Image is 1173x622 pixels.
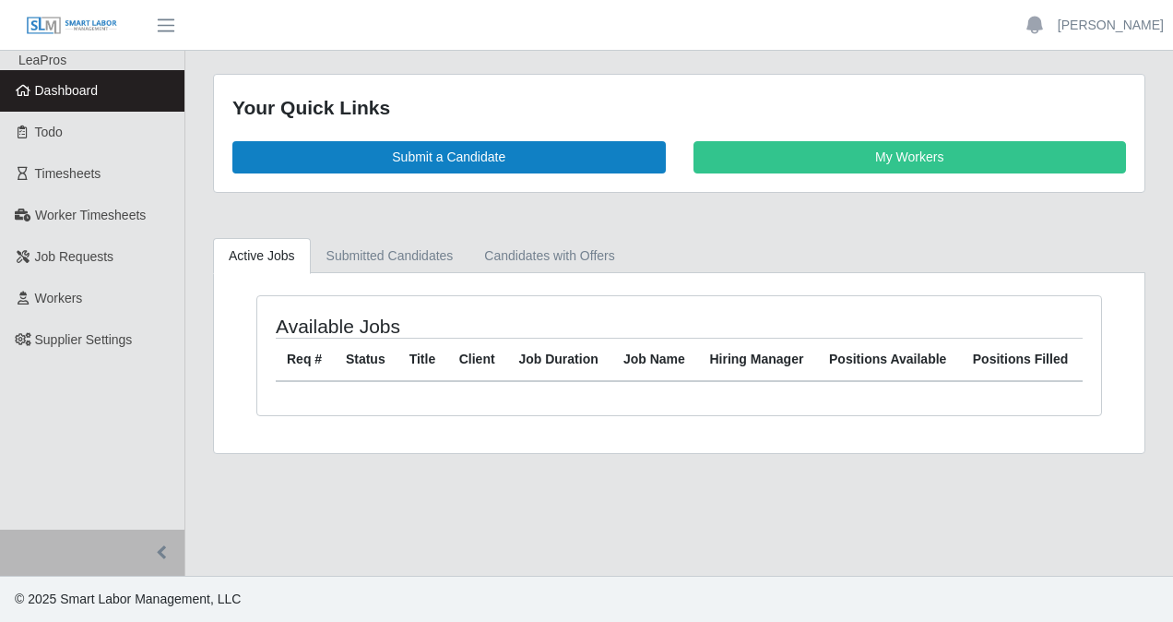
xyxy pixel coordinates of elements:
[232,93,1126,123] div: Your Quick Links
[276,315,596,338] h4: Available Jobs
[35,166,101,181] span: Timesheets
[35,332,133,347] span: Supplier Settings
[213,238,311,274] a: Active Jobs
[35,208,146,222] span: Worker Timesheets
[693,141,1127,173] a: My Workers
[232,141,666,173] a: Submit a Candidate
[818,338,962,381] th: Positions Available
[1058,16,1164,35] a: [PERSON_NAME]
[35,125,63,139] span: Todo
[612,338,699,381] th: Job Name
[15,592,241,606] span: © 2025 Smart Labor Management, LLC
[962,338,1083,381] th: Positions Filled
[698,338,818,381] th: Hiring Manager
[276,338,335,381] th: Req #
[507,338,612,381] th: Job Duration
[35,291,83,305] span: Workers
[26,16,118,36] img: SLM Logo
[35,83,99,98] span: Dashboard
[18,53,66,67] span: LeaPros
[398,338,448,381] th: Title
[311,238,469,274] a: Submitted Candidates
[448,338,508,381] th: Client
[335,338,398,381] th: Status
[468,238,630,274] a: Candidates with Offers
[35,249,114,264] span: Job Requests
